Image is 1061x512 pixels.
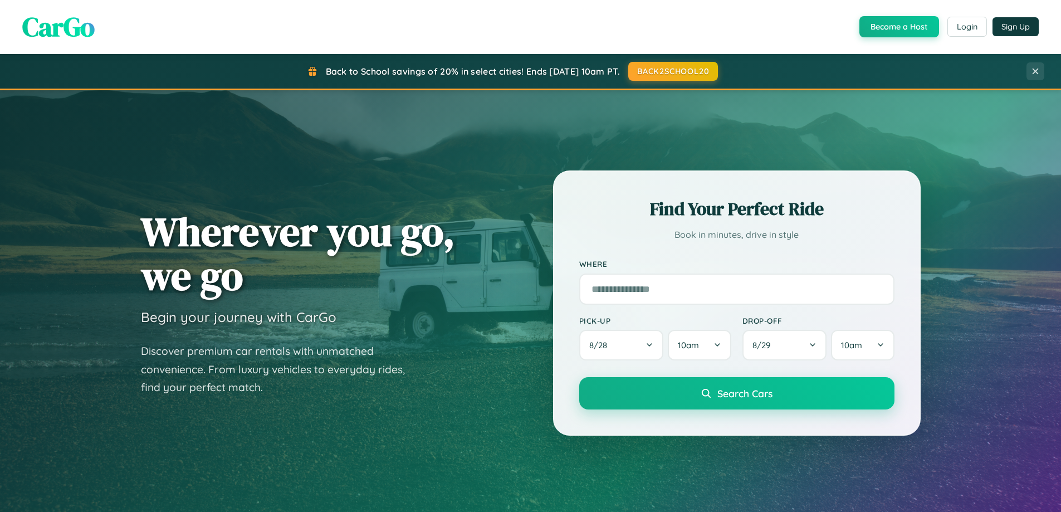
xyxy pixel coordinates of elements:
span: Search Cars [717,387,772,399]
p: Book in minutes, drive in style [579,227,894,243]
span: Back to School savings of 20% in select cities! Ends [DATE] 10am PT. [326,66,620,77]
span: 10am [841,340,862,350]
button: BACK2SCHOOL20 [628,62,718,81]
span: CarGo [22,8,95,45]
label: Pick-up [579,316,731,325]
span: 8 / 29 [752,340,776,350]
h3: Begin your journey with CarGo [141,309,336,325]
button: Sign Up [992,17,1039,36]
label: Where [579,260,894,269]
span: 8 / 28 [589,340,613,350]
button: Become a Host [859,16,939,37]
button: 8/28 [579,330,664,360]
span: 10am [678,340,699,350]
button: 10am [831,330,894,360]
button: Search Cars [579,377,894,409]
label: Drop-off [742,316,894,325]
h2: Find Your Perfect Ride [579,197,894,221]
button: 10am [668,330,731,360]
button: Login [947,17,987,37]
button: 8/29 [742,330,827,360]
p: Discover premium car rentals with unmatched convenience. From luxury vehicles to everyday rides, ... [141,342,419,397]
h1: Wherever you go, we go [141,209,455,298]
